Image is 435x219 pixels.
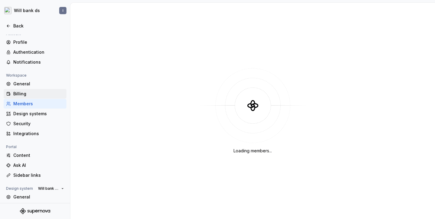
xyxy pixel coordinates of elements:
[4,170,66,180] a: Sidebar links
[13,152,64,158] div: Content
[4,79,66,89] a: General
[38,186,59,191] span: Will bank ds
[14,8,40,14] div: Will bank ds
[4,119,66,129] a: Security
[13,101,64,107] div: Members
[4,143,19,151] div: Portal
[13,59,64,65] div: Notifications
[1,4,69,17] button: Will bank dsI
[4,57,66,67] a: Notifications
[4,99,66,109] a: Members
[13,39,64,45] div: Profile
[13,121,64,127] div: Security
[13,111,64,117] div: Design systems
[4,72,29,79] div: Workspace
[13,81,64,87] div: General
[4,129,66,138] a: Integrations
[20,208,50,214] svg: Supernova Logo
[13,23,64,29] div: Back
[4,89,66,99] a: Billing
[4,7,11,14] img: 5ef8224e-fd7a-45c0-8e66-56d3552b678a.png
[13,91,64,97] div: Billing
[4,37,66,47] a: Profile
[4,202,66,212] a: Members
[4,160,66,170] a: Ask AI
[4,192,66,202] a: General
[13,131,64,137] div: Integrations
[4,47,66,57] a: Authentication
[13,162,64,168] div: Ask AI
[13,172,64,178] div: Sidebar links
[4,109,66,119] a: Design systems
[4,21,66,31] a: Back
[4,185,35,192] div: Design system
[13,194,64,200] div: General
[4,151,66,160] a: Content
[234,148,272,154] div: Loading members...
[13,49,64,55] div: Authentication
